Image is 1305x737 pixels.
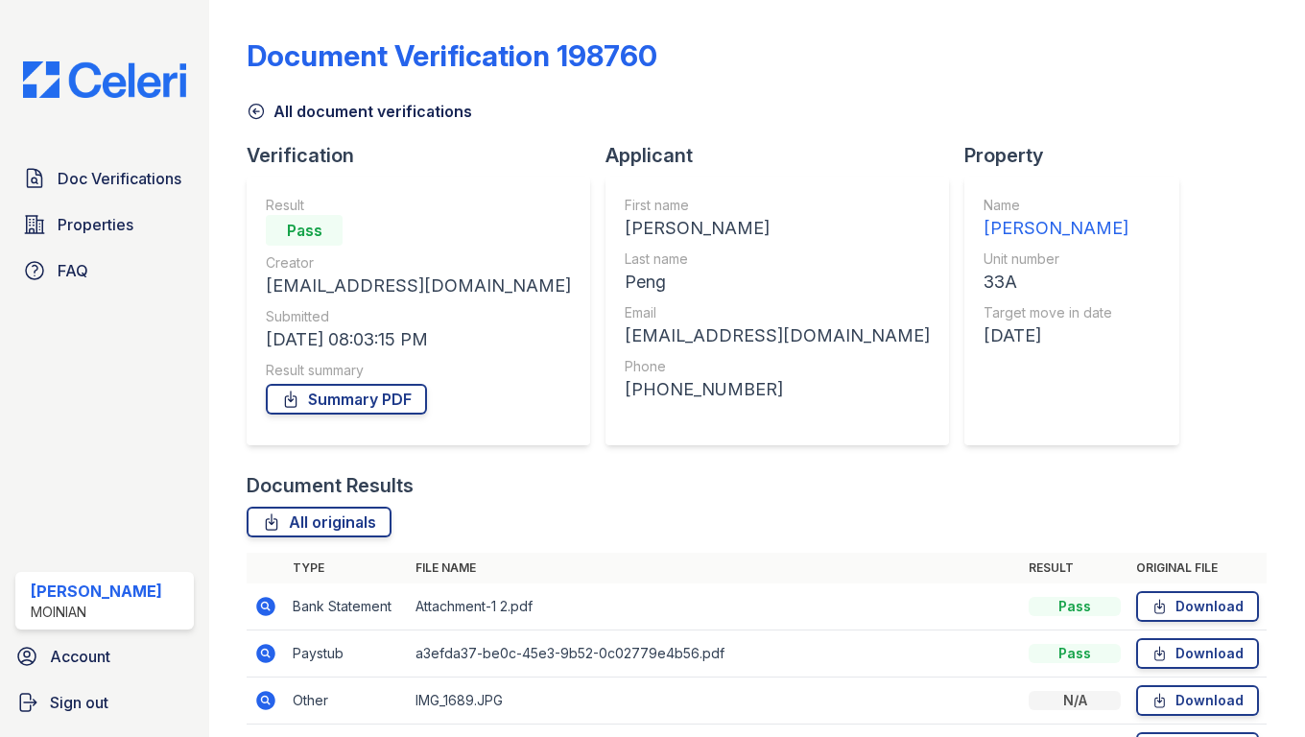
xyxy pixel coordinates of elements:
div: Result [266,196,571,215]
div: Applicant [605,142,964,169]
div: Peng [625,269,930,296]
div: Pass [266,215,343,246]
th: Type [285,553,408,583]
td: a3efda37-be0c-45e3-9b52-0c02779e4b56.pdf [408,630,1021,678]
a: All originals [247,507,391,537]
span: Doc Verifications [58,167,181,190]
span: FAQ [58,259,88,282]
iframe: chat widget [1224,660,1286,718]
div: Target move in date [984,303,1128,322]
div: Document Verification 198760 [247,38,657,73]
div: Submitted [266,307,571,326]
div: Pass [1029,597,1121,616]
a: Download [1136,638,1259,669]
div: Verification [247,142,605,169]
a: Name [PERSON_NAME] [984,196,1128,242]
div: [DATE] [984,322,1128,349]
td: IMG_1689.JPG [408,678,1021,725]
td: Bank Statement [285,583,408,630]
img: CE_Logo_Blue-a8612792a0a2168367f1c8372b55b34899dd931a85d93a1a3d3e32e68fde9ad4.png [8,61,202,98]
div: First name [625,196,930,215]
a: Download [1136,685,1259,716]
div: Creator [266,253,571,273]
div: Result summary [266,361,571,380]
a: Properties [15,205,194,244]
td: Other [285,678,408,725]
td: Attachment-1 2.pdf [408,583,1021,630]
div: [DATE] 08:03:15 PM [266,326,571,353]
th: Original file [1128,553,1267,583]
div: Unit number [984,250,1128,269]
div: Moinian [31,603,162,622]
span: Account [50,645,110,668]
div: Pass [1029,644,1121,663]
div: [PERSON_NAME] [984,215,1128,242]
div: Last name [625,250,930,269]
div: Phone [625,357,930,376]
a: Account [8,637,202,676]
a: Doc Verifications [15,159,194,198]
th: File name [408,553,1021,583]
span: Sign out [50,691,108,714]
div: [PERSON_NAME] [625,215,930,242]
div: 33A [984,269,1128,296]
a: Download [1136,591,1259,622]
div: Email [625,303,930,322]
div: [EMAIL_ADDRESS][DOMAIN_NAME] [266,273,571,299]
div: Property [964,142,1195,169]
div: [EMAIL_ADDRESS][DOMAIN_NAME] [625,322,930,349]
a: Sign out [8,683,202,722]
span: Properties [58,213,133,236]
div: [PHONE_NUMBER] [625,376,930,403]
a: FAQ [15,251,194,290]
div: Document Results [247,472,414,499]
th: Result [1021,553,1128,583]
td: Paystub [285,630,408,678]
div: [PERSON_NAME] [31,580,162,603]
div: N/A [1029,691,1121,710]
a: Summary PDF [266,384,427,415]
div: Name [984,196,1128,215]
a: All document verifications [247,100,472,123]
